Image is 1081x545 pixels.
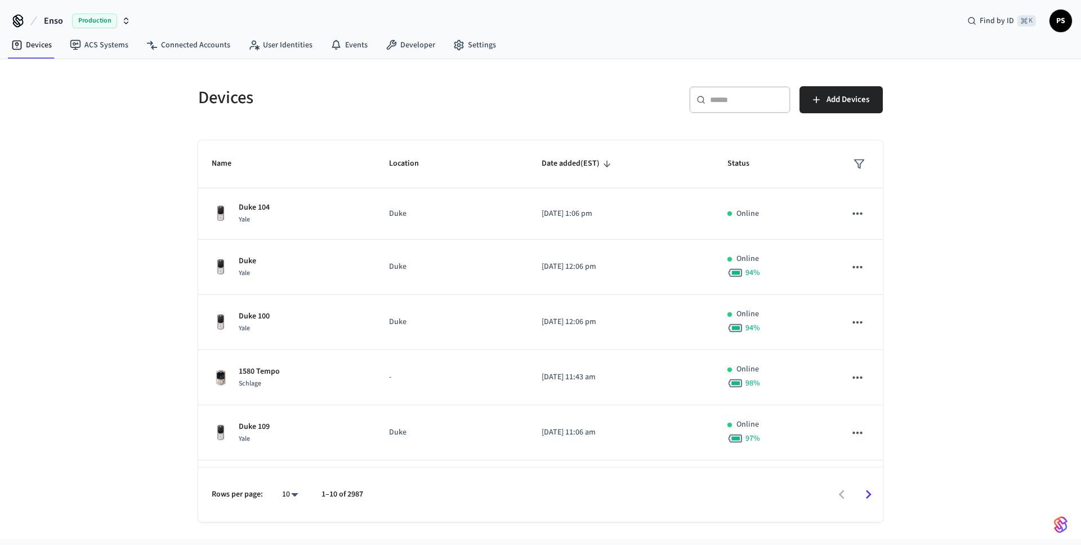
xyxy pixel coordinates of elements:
[727,155,764,172] span: Status
[44,14,63,28] span: Enso
[198,86,534,109] h5: Devices
[239,202,270,214] p: Duke 104
[1017,15,1036,26] span: ⌘ K
[61,35,137,55] a: ACS Systems
[745,267,760,278] span: 94 %
[542,261,700,273] p: [DATE] 12:06 pm
[2,35,61,55] a: Devices
[389,261,515,273] p: Duke
[745,322,760,334] span: 94 %
[212,313,230,331] img: Yale Assure Touchscreen Wifi Smart Lock, Satin Nickel, Front
[239,268,250,278] span: Yale
[389,427,515,438] p: Duke
[827,92,869,107] span: Add Devices
[736,253,759,265] p: Online
[239,215,250,224] span: Yale
[542,427,700,438] p: [DATE] 11:06 am
[799,86,883,113] button: Add Devices
[212,424,230,442] img: Yale Assure Touchscreen Wifi Smart Lock, Satin Nickel, Front
[212,205,230,223] img: Yale Assure Touchscreen Wifi Smart Lock, Satin Nickel, Front
[389,208,515,220] p: Duke
[72,14,117,28] span: Production
[542,155,614,172] span: Date added(EST)
[745,433,760,444] span: 97 %
[542,208,700,220] p: [DATE] 1:06 pm
[239,421,270,433] p: Duke 109
[276,486,303,503] div: 10
[239,324,250,333] span: Yale
[736,364,759,375] p: Online
[980,15,1014,26] span: Find by ID
[212,155,246,172] span: Name
[542,316,700,328] p: [DATE] 12:06 pm
[212,258,230,276] img: Yale Assure Touchscreen Wifi Smart Lock, Satin Nickel, Front
[444,35,505,55] a: Settings
[239,434,250,444] span: Yale
[1049,10,1072,32] button: PS
[389,316,515,328] p: Duke
[321,35,377,55] a: Events
[212,489,263,500] p: Rows per page:
[212,369,230,387] img: Schlage Sense Smart Deadbolt with Camelot Trim, Front
[137,35,239,55] a: Connected Accounts
[389,371,515,383] p: -
[542,371,700,383] p: [DATE] 11:43 am
[321,489,363,500] p: 1–10 of 2987
[736,419,759,431] p: Online
[958,11,1045,31] div: Find by ID⌘ K
[239,255,256,267] p: Duke
[736,308,759,320] p: Online
[389,155,434,172] span: Location
[239,366,280,378] p: 1580 Tempo
[855,481,882,508] button: Go to next page
[239,379,261,388] span: Schlage
[239,35,321,55] a: User Identities
[1051,11,1071,31] span: PS
[239,311,270,322] p: Duke 100
[377,35,444,55] a: Developer
[1054,516,1067,534] img: SeamLogoGradient.69752ec5.svg
[736,208,759,220] p: Online
[745,378,760,389] span: 98 %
